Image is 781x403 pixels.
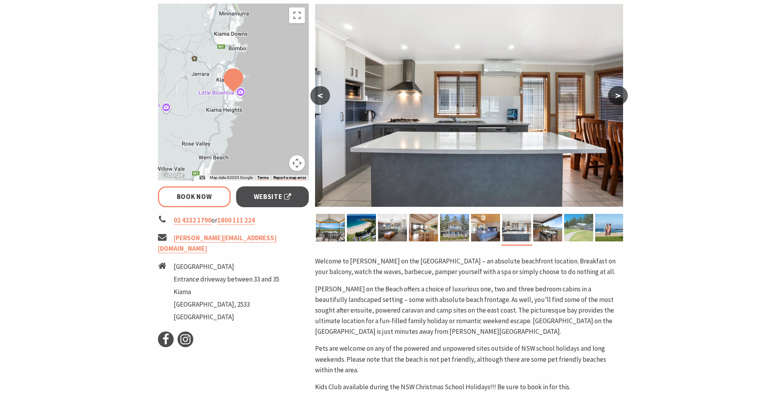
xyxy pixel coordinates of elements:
[273,175,306,180] a: Report a map error
[174,287,279,297] li: Kiama
[502,214,531,241] img: Full size kitchen in Cabin 12
[158,234,277,253] a: [PERSON_NAME][EMAIL_ADDRESS][DOMAIN_NAME]
[160,170,186,180] img: Google
[236,186,309,207] a: Website
[315,284,623,337] p: [PERSON_NAME] on the Beach offers a choice of luxurious one, two and three bedroom cabins in a be...
[174,274,279,285] li: Entrance driveway between 33 and 35
[158,215,309,226] li: or
[471,214,500,241] img: Kendalls on the Beach Holiday Park
[174,312,279,322] li: [GEOGRAPHIC_DATA]
[160,170,186,180] a: Open this area in Google Maps (opens a new window)
[409,214,438,241] img: Kendalls on the Beach Holiday Park
[316,214,345,241] img: Kendalls on the Beach Holiday Park
[310,86,330,105] button: <
[174,261,279,272] li: [GEOGRAPHIC_DATA]
[533,214,562,241] img: Enjoy the beachfront view in Cabin 12
[174,299,279,310] li: [GEOGRAPHIC_DATA], 2533
[315,256,623,277] p: Welcome to [PERSON_NAME] on the [GEOGRAPHIC_DATA] – an absolute beachfront location. Breakfast on...
[217,216,255,225] a: 1800 111 224
[158,186,231,207] a: Book Now
[440,214,469,241] img: Kendalls on the Beach Holiday Park
[315,4,623,207] img: Full size kitchen in Cabin 12
[315,343,623,375] p: Pets are welcome on any of the powered and unpowered sites outside of NSW school holidays and lon...
[210,175,253,180] span: Map data ©2025 Google
[289,155,305,171] button: Map camera controls
[347,214,376,241] img: Aerial view of Kendalls on the Beach Holiday Park
[608,86,628,105] button: >
[289,7,305,23] button: Toggle fullscreen view
[564,214,593,241] img: Beachfront cabins at Kendalls on the Beach Holiday Park
[174,216,211,225] a: 02 4232 1790
[378,214,407,241] img: Lounge room in Cabin 12
[200,175,205,180] button: Keyboard shortcuts
[595,214,624,241] img: Kendalls Beach
[254,191,291,202] span: Website
[257,175,269,180] a: Terms (opens in new tab)
[315,382,623,392] p: Kids Club available during the NSW Christmas School Holidays!!! Be sure to book in for this.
